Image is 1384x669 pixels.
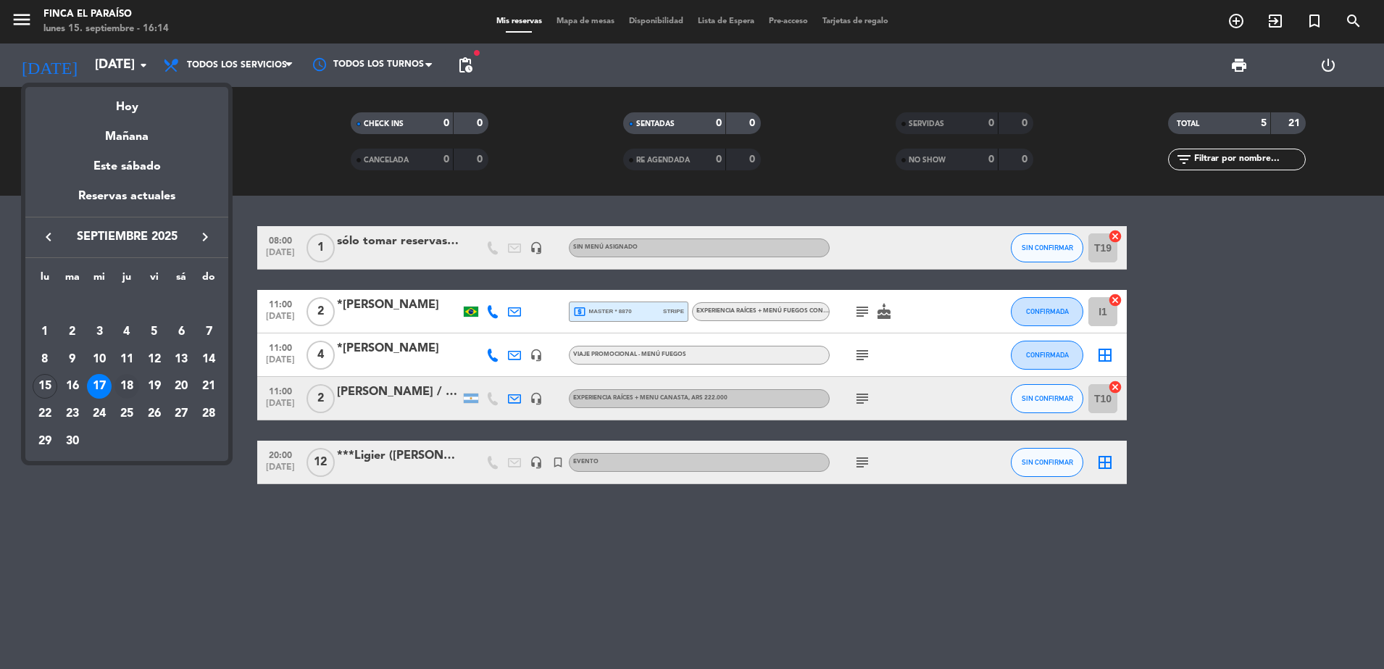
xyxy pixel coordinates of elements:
td: 3 de septiembre de 2025 [86,318,113,346]
div: 18 [114,374,139,399]
td: 13 de septiembre de 2025 [168,346,196,373]
div: Mañana [25,117,228,146]
div: 25 [114,402,139,426]
div: 5 [142,320,167,344]
th: lunes [31,269,59,291]
div: 14 [196,347,221,372]
div: 1 [33,320,57,344]
th: miércoles [86,269,113,291]
div: 20 [169,374,193,399]
td: 1 de septiembre de 2025 [31,318,59,346]
div: 27 [169,402,193,426]
div: 16 [60,374,85,399]
th: sábado [168,269,196,291]
td: 18 de septiembre de 2025 [113,373,141,400]
div: 11 [114,347,139,372]
div: 21 [196,374,221,399]
td: 12 de septiembre de 2025 [141,346,168,373]
td: 26 de septiembre de 2025 [141,400,168,428]
button: keyboard_arrow_right [192,228,218,246]
td: 15 de septiembre de 2025 [31,373,59,400]
div: 15 [33,374,57,399]
button: keyboard_arrow_left [36,228,62,246]
th: martes [59,269,86,291]
div: 19 [142,374,167,399]
td: 22 de septiembre de 2025 [31,400,59,428]
td: 10 de septiembre de 2025 [86,346,113,373]
th: jueves [113,269,141,291]
div: 23 [60,402,85,426]
div: 8 [33,347,57,372]
td: 9 de septiembre de 2025 [59,346,86,373]
td: 6 de septiembre de 2025 [168,318,196,346]
div: 2 [60,320,85,344]
div: 4 [114,320,139,344]
td: 14 de septiembre de 2025 [195,346,222,373]
td: 30 de septiembre de 2025 [59,428,86,455]
i: keyboard_arrow_left [40,228,57,246]
div: 7 [196,320,221,344]
td: 19 de septiembre de 2025 [141,373,168,400]
td: 28 de septiembre de 2025 [195,400,222,428]
td: 16 de septiembre de 2025 [59,373,86,400]
td: 25 de septiembre de 2025 [113,400,141,428]
td: 20 de septiembre de 2025 [168,373,196,400]
td: 17 de septiembre de 2025 [86,373,113,400]
i: keyboard_arrow_right [196,228,214,246]
div: 12 [142,347,167,372]
div: 29 [33,429,57,454]
div: Este sábado [25,146,228,187]
td: 2 de septiembre de 2025 [59,318,86,346]
div: 28 [196,402,221,426]
td: 21 de septiembre de 2025 [195,373,222,400]
td: 8 de septiembre de 2025 [31,346,59,373]
div: 10 [87,347,112,372]
td: 24 de septiembre de 2025 [86,400,113,428]
div: 13 [169,347,193,372]
th: domingo [195,269,222,291]
td: 23 de septiembre de 2025 [59,400,86,428]
td: 27 de septiembre de 2025 [168,400,196,428]
div: Hoy [25,87,228,117]
td: 11 de septiembre de 2025 [113,346,141,373]
div: 26 [142,402,167,426]
div: 30 [60,429,85,454]
td: 7 de septiembre de 2025 [195,318,222,346]
th: viernes [141,269,168,291]
div: 17 [87,374,112,399]
div: 3 [87,320,112,344]
div: 6 [169,320,193,344]
td: 4 de septiembre de 2025 [113,318,141,346]
div: 22 [33,402,57,426]
div: 9 [60,347,85,372]
span: septiembre 2025 [62,228,192,246]
div: 24 [87,402,112,426]
div: Reservas actuales [25,187,228,217]
td: 5 de septiembre de 2025 [141,318,168,346]
td: 29 de septiembre de 2025 [31,428,59,455]
td: SEP. [31,291,222,318]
